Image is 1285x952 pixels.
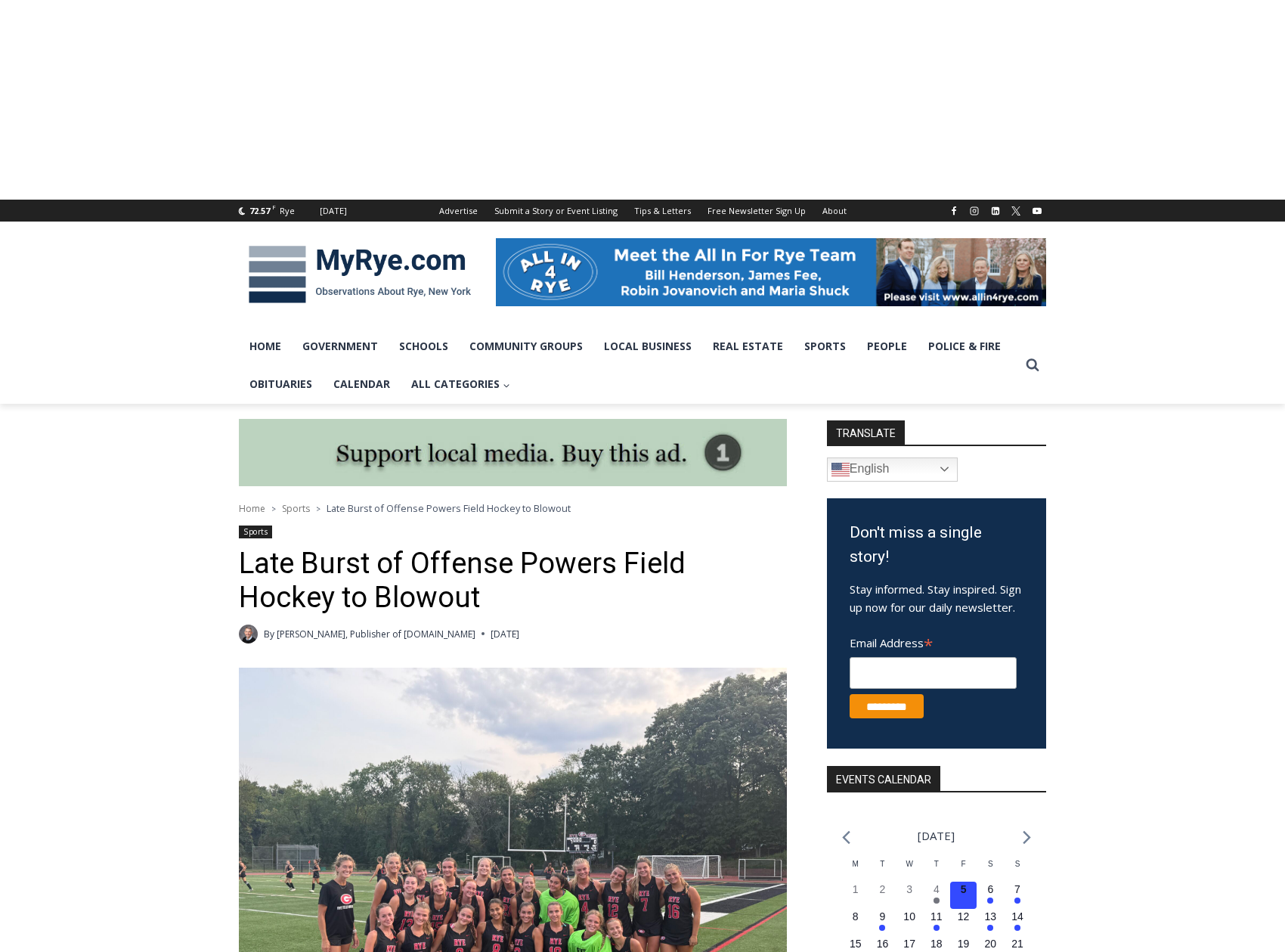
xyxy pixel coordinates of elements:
a: Instagram [965,202,983,220]
span: T [934,860,939,868]
h3: Don't miss a single story! [850,521,1023,569]
time: 12 [958,910,970,923]
time: 7 [1014,883,1020,895]
a: Linkedin [986,202,1005,220]
h2: Events Calendar [827,766,940,792]
em: Has events [879,925,885,931]
label: Email Address [850,628,1017,655]
em: Has events [987,925,993,931]
span: Sports [282,502,310,515]
span: 72.57 [249,205,270,216]
a: Police & Fire [918,327,1011,365]
span: By [264,627,274,641]
a: Home [239,502,265,515]
time: 16 [877,938,889,950]
a: Real Estate [702,327,794,365]
nav: Primary Navigation [239,327,1019,404]
time: 8 [853,910,859,923]
time: 2 [880,883,886,895]
button: 7 Has events [1004,882,1031,909]
div: Friday [950,858,977,882]
a: Free Newsletter Sign Up [699,200,814,222]
a: Previous month [842,830,850,845]
a: Submit a Story or Event Listing [486,200,626,222]
a: Sports [239,526,272,538]
time: 20 [985,938,997,950]
button: 5 [950,882,977,909]
button: 9 Has events [869,909,896,936]
time: [DATE] [491,627,519,641]
span: All Categories [411,376,510,392]
em: Has events [934,925,940,931]
a: Government [292,327,389,365]
li: [DATE] [918,826,955,846]
div: Thursday [923,858,950,882]
img: support local media, buy this ad [239,419,787,487]
time: 21 [1011,938,1023,950]
div: Monday [842,858,869,882]
a: People [856,327,918,365]
span: S [988,860,993,868]
a: Obituaries [239,365,323,403]
a: About [814,200,855,222]
button: 2 [869,882,896,909]
a: Schools [389,327,459,365]
p: Stay informed. Stay inspired. Sign up now for our daily newsletter. [850,580,1023,616]
a: Community Groups [459,327,593,365]
a: All Categories [401,365,521,403]
a: English [827,457,958,482]
button: 12 [950,909,977,936]
a: Author image [239,625,258,643]
button: 6 Has events [977,882,1004,909]
span: W [906,860,912,868]
nav: Secondary Navigation [431,200,855,222]
div: [DATE] [320,204,347,218]
span: > [271,504,276,514]
a: Calendar [323,365,401,403]
button: 3 [896,882,923,909]
button: 4 Has events [923,882,950,909]
a: YouTube [1028,202,1046,220]
time: 3 [906,883,912,895]
span: F [961,860,966,868]
time: 6 [987,883,993,895]
a: Local Business [593,327,702,365]
time: 17 [903,938,915,950]
div: Wednesday [896,858,923,882]
a: Facebook [945,202,963,220]
h1: Late Burst of Offense Powers Field Hockey to Blowout [239,547,787,616]
em: Has events [1014,898,1020,904]
span: F [272,203,276,211]
span: Late Burst of Offense Powers Field Hockey to Blowout [327,501,571,515]
a: Home [239,327,292,365]
em: Has events [934,898,940,904]
button: 14 Has events [1004,909,1031,936]
time: 10 [903,910,915,923]
div: Rye [280,204,295,218]
div: Tuesday [869,858,896,882]
img: en [831,460,850,479]
img: MyRye.com [239,235,481,314]
time: 18 [930,938,943,950]
div: Sunday [1004,858,1031,882]
button: 1 [842,882,869,909]
span: M [853,860,859,868]
a: All in for Rye [496,238,1046,306]
a: Next month [1023,830,1031,845]
time: 13 [985,910,997,923]
a: Tips & Letters [626,200,699,222]
time: 11 [930,910,943,923]
button: 13 Has events [977,909,1004,936]
time: 14 [1011,910,1023,923]
span: > [316,504,320,514]
button: 10 [896,909,923,936]
em: Has events [987,898,993,904]
span: T [880,860,884,868]
div: Saturday [977,858,1004,882]
a: [PERSON_NAME], Publisher of [DOMAIN_NAME] [277,628,475,640]
button: 11 Has events [923,909,950,936]
time: 1 [853,883,859,895]
time: 4 [934,883,940,895]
